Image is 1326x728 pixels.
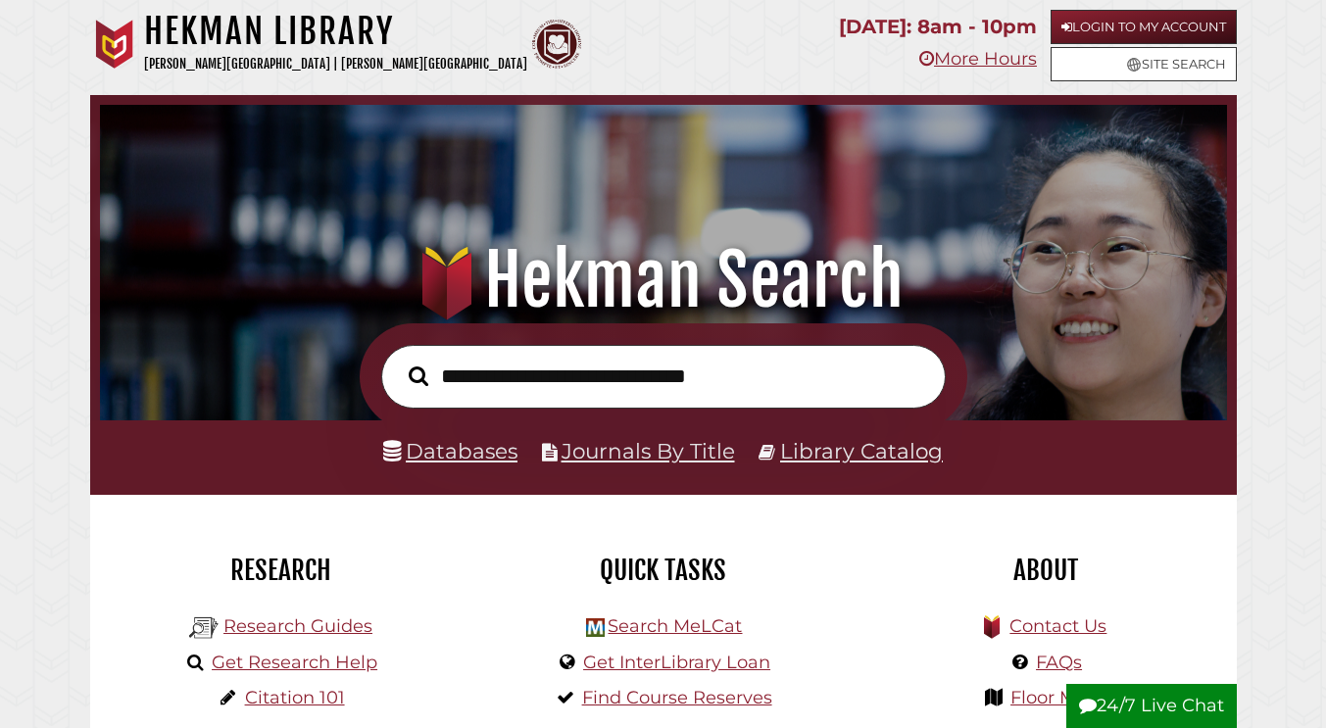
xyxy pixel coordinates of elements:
[1009,615,1106,637] a: Contact Us
[144,53,527,75] p: [PERSON_NAME][GEOGRAPHIC_DATA] | [PERSON_NAME][GEOGRAPHIC_DATA]
[562,438,735,463] a: Journals By Title
[212,652,377,673] a: Get Research Help
[120,237,1206,323] h1: Hekman Search
[869,554,1222,587] h2: About
[189,613,219,643] img: Hekman Library Logo
[582,687,772,708] a: Find Course Reserves
[383,438,517,463] a: Databases
[90,20,139,69] img: Calvin University
[608,615,742,637] a: Search MeLCat
[1010,687,1107,708] a: Floor Maps
[409,365,428,387] i: Search
[839,10,1037,44] p: [DATE]: 8am - 10pm
[399,361,438,391] button: Search
[245,687,345,708] a: Citation 101
[487,554,840,587] h2: Quick Tasks
[1036,652,1082,673] a: FAQs
[1051,10,1237,44] a: Login to My Account
[105,554,458,587] h2: Research
[583,652,770,673] a: Get InterLibrary Loan
[223,615,372,637] a: Research Guides
[144,10,527,53] h1: Hekman Library
[780,438,943,463] a: Library Catalog
[532,20,581,69] img: Calvin Theological Seminary
[919,48,1037,70] a: More Hours
[1051,47,1237,81] a: Site Search
[586,618,605,637] img: Hekman Library Logo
